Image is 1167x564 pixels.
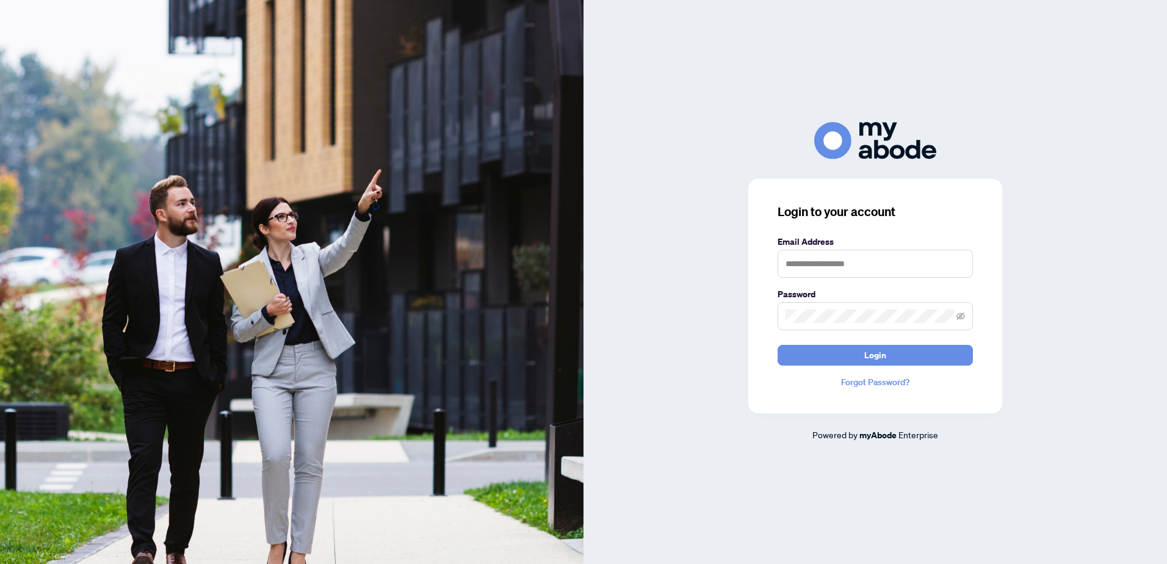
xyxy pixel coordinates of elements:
img: ma-logo [814,122,936,159]
span: Login [864,345,886,365]
label: Email Address [778,235,973,248]
span: Powered by [812,429,858,440]
button: Login [778,345,973,366]
label: Password [778,287,973,301]
span: eye-invisible [956,312,965,320]
a: myAbode [859,428,897,442]
a: Forgot Password? [778,375,973,389]
h3: Login to your account [778,203,973,220]
span: Enterprise [898,429,938,440]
